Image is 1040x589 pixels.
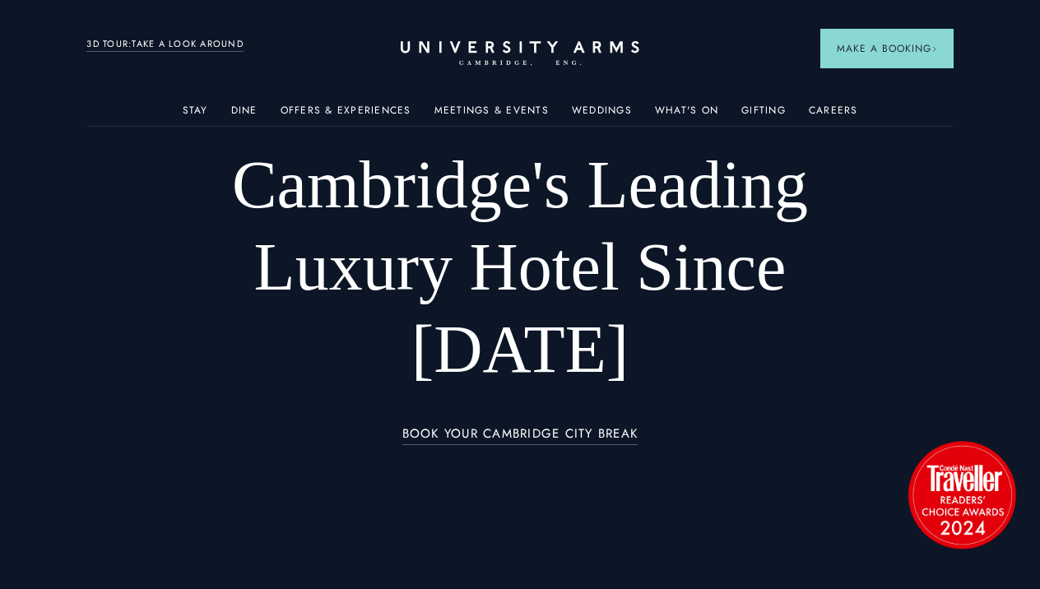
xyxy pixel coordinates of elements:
[655,104,718,126] a: What's On
[931,46,937,52] img: Arrow icon
[572,104,632,126] a: Weddings
[401,41,639,67] a: Home
[434,104,549,126] a: Meetings & Events
[281,104,411,126] a: Offers & Experiences
[741,104,786,126] a: Gifting
[183,104,208,126] a: Stay
[174,144,867,391] h1: Cambridge's Leading Luxury Hotel Since [DATE]
[900,433,1024,556] img: image-2524eff8f0c5d55edbf694693304c4387916dea5-1501x1501-png
[231,104,258,126] a: Dine
[837,41,937,56] span: Make a Booking
[809,104,858,126] a: Careers
[820,29,954,68] button: Make a BookingArrow icon
[402,427,638,446] a: BOOK YOUR CAMBRIDGE CITY BREAK
[86,37,244,52] a: 3D TOUR:TAKE A LOOK AROUND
